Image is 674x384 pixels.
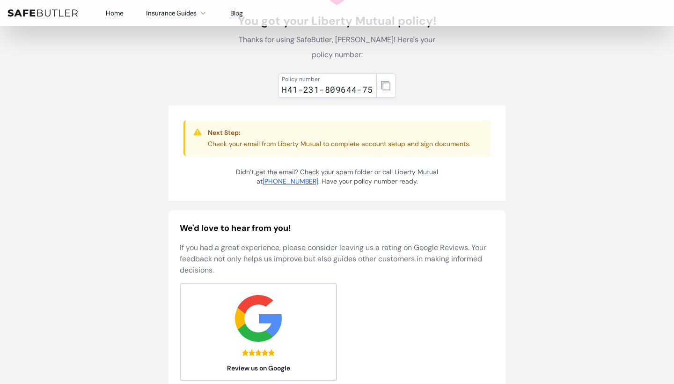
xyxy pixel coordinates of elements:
a: [PHONE_NUMBER] [263,177,318,185]
img: SafeButler Text Logo [7,9,78,17]
span: Review us on Google [180,363,337,373]
p: Check your email from Liberty Mutual to complete account setup and sign documents. [208,139,470,148]
button: Insurance Guides [146,7,208,19]
p: If you had a great experience, please consider leaving us a rating on Google Reviews. Your feedba... [180,242,494,276]
a: Home [106,9,124,17]
h3: Next Step: [208,128,470,137]
div: H41-231-809644-75 [282,83,373,96]
p: Thanks for using SafeButler, [PERSON_NAME]! Here's your policy number: [232,32,442,62]
div: Policy number [282,75,373,83]
img: google.svg [235,295,282,342]
a: Blog [230,9,243,17]
div: 5.0 [242,349,275,356]
a: Review us on Google [180,283,337,381]
h2: We'd love to hear from you! [180,222,494,235]
p: Didn’t get the email? Check your spam folder or call Liberty Mutual at . Have your policy number ... [232,167,442,186]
